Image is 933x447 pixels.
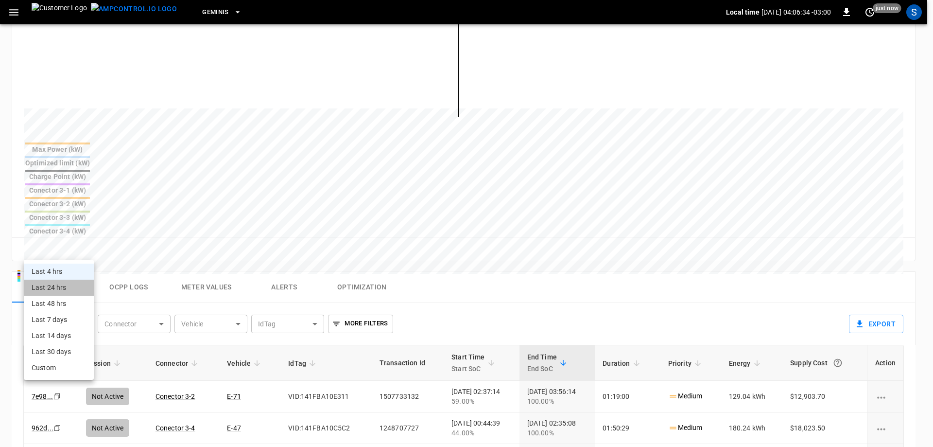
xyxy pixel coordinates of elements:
[24,264,94,280] li: Last 4 hrs
[24,296,94,312] li: Last 48 hrs
[24,360,94,376] li: Custom
[24,328,94,344] li: Last 14 days
[24,344,94,360] li: Last 30 days
[24,280,94,296] li: Last 24 hrs
[24,312,94,328] li: Last 7 days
